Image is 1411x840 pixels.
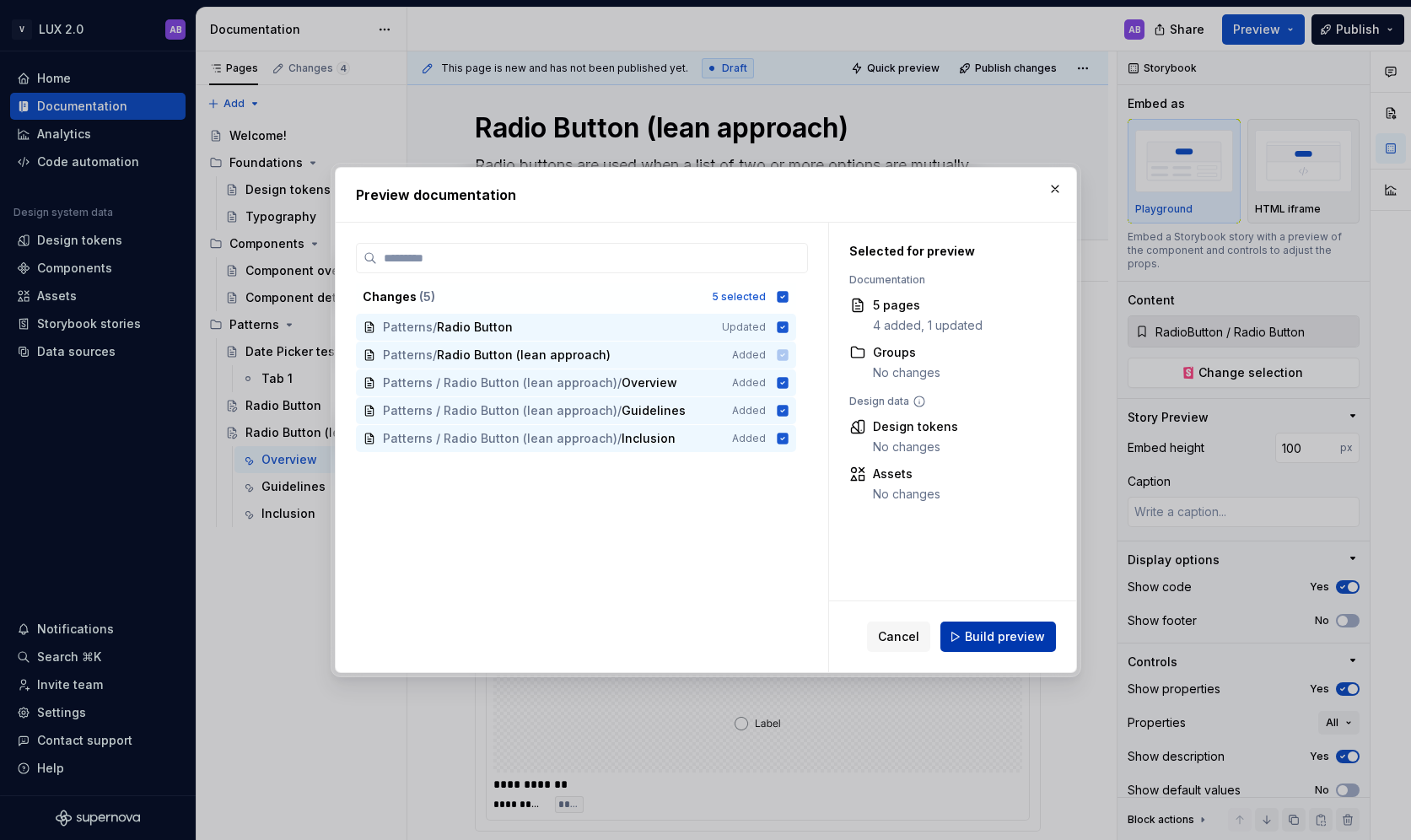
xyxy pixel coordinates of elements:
span: Patterns [383,319,433,336]
div: Documentation [849,273,1047,287]
span: ( 5 ) [419,289,435,304]
div: Design data [849,395,1047,408]
span: Added [732,432,766,445]
span: / [617,430,622,447]
span: Patterns / Radio Button (lean approach) [383,374,617,391]
div: 5 pages [873,297,983,314]
button: Cancel [867,622,930,652]
span: Build preview [965,628,1045,645]
div: 5 selected [712,290,766,304]
span: / [617,374,622,391]
span: Cancel [878,628,919,645]
div: Groups [873,344,940,361]
span: Added [732,404,766,417]
div: 4 added, 1 updated [873,317,983,334]
span: / [617,402,622,419]
span: Radio Button [437,319,513,336]
span: Updated [722,320,766,334]
span: Overview [622,374,677,391]
span: Added [732,376,766,390]
span: Patterns / Radio Button (lean approach) [383,430,617,447]
div: No changes [873,486,940,503]
span: Inclusion [622,430,676,447]
div: Changes [363,288,702,305]
div: No changes [873,364,940,381]
button: Build preview [940,622,1056,652]
span: / [433,319,437,336]
div: Assets [873,466,940,482]
div: Design tokens [873,418,958,435]
div: No changes [873,439,958,455]
span: Patterns / Radio Button (lean approach) [383,402,617,419]
h2: Preview documentation [356,185,1056,205]
span: Guidelines [622,402,686,419]
div: Selected for preview [849,243,1047,260]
